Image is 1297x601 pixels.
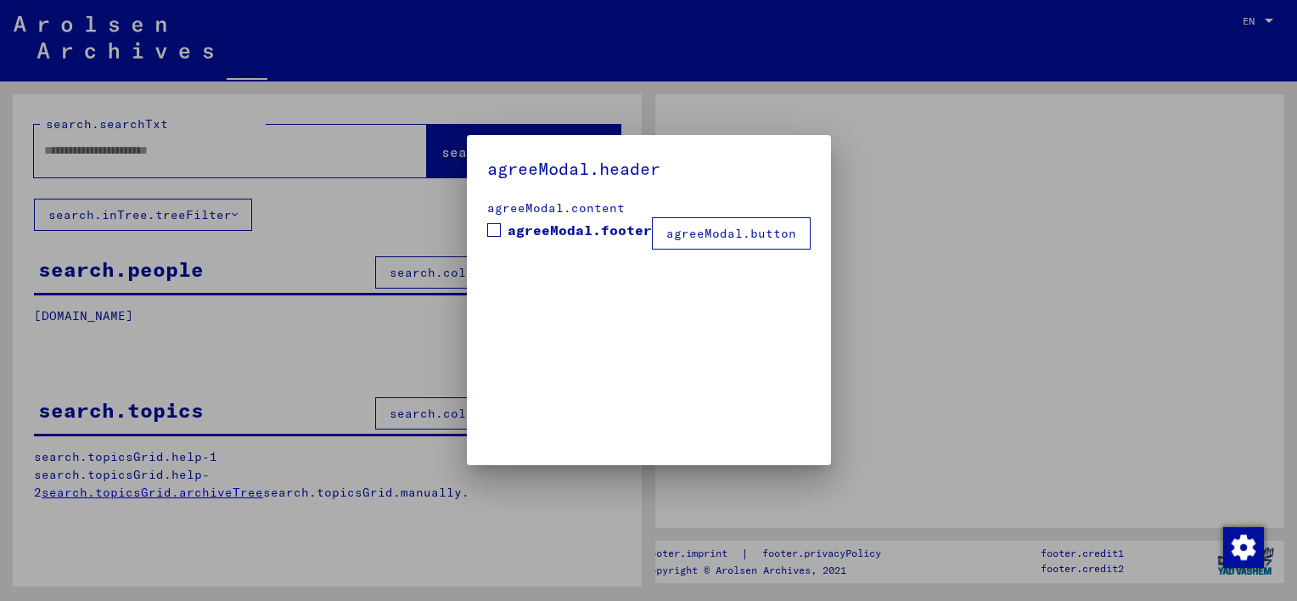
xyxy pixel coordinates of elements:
[652,217,811,250] button: agreeModal.button
[1223,527,1264,568] img: Change consent
[508,220,652,240] span: agreeModal.footer
[1222,526,1263,567] div: Change consent
[487,155,811,183] h5: agreeModal.header
[487,199,811,217] div: agreeModal.content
